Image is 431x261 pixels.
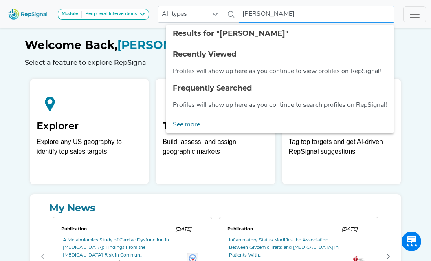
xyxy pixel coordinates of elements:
h6: Select a feature to explore RepSignal [25,59,406,66]
button: Toggle navigation [403,6,426,22]
h2: Explorer [37,120,142,132]
span: Results for "[PERSON_NAME]" [173,29,288,38]
div: Recently Viewed [173,49,387,60]
input: Search a physician or facility [239,6,394,23]
div: Explore any US geography to identify top sales targets [37,137,142,157]
span: All types [158,6,207,22]
span: Publication [227,227,253,232]
span: [DATE] [341,227,358,232]
span: Publication [61,227,87,232]
button: ModulePeripheral Interventions [58,9,149,20]
a: ExplorerExplore any US geography to identify top sales targets [30,79,149,184]
span: Welcome Back, [25,38,117,52]
p: Tag top targets and get AI-driven RepSignal suggestions [289,137,394,161]
strong: Module [62,11,78,16]
h2: Territories [163,120,268,132]
div: Peripheral Interventions [82,11,137,18]
a: TerritoriesBuild, assess, and assign geographic markets [156,79,275,184]
a: A Metabolomics Study of Cardiac Dysfunction in [MEDICAL_DATA]: Findings From the [MEDICAL_DATA] R... [63,238,169,258]
div: Frequently Searched [173,83,387,94]
a: See more [166,117,207,133]
a: My News [36,201,395,215]
span: [DATE] [175,227,191,232]
a: Inflammatory Status Modifies the Association Between Glycemic Traits and [MEDICAL_DATA] in Patien... [229,238,339,258]
p: Build, assess, and assign geographic markets [163,137,268,161]
h1: [PERSON_NAME] [25,38,406,52]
